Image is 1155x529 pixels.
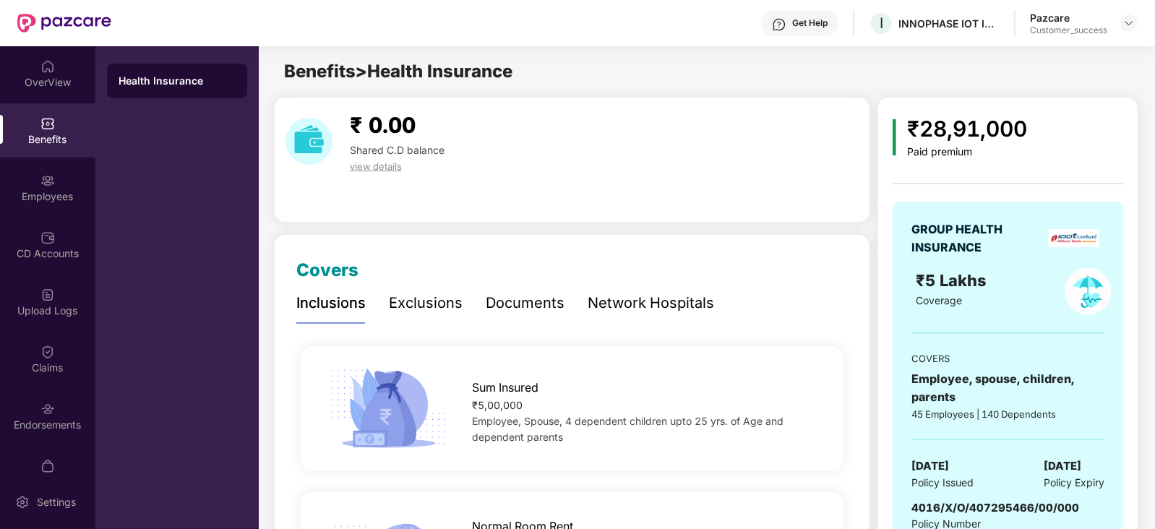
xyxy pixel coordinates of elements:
[473,379,539,397] span: Sum Insured
[792,17,828,29] div: Get Help
[40,116,55,131] img: svg+xml;base64,PHN2ZyBpZD0iQmVuZWZpdHMiIHhtbG5zPSJodHRwOi8vd3d3LnczLm9yZy8yMDAwL3N2ZyIgd2lkdGg9Ij...
[588,292,714,314] div: Network Hospitals
[350,160,402,172] span: view details
[473,415,784,443] span: Employee, Spouse, 4 dependent children upto 25 yrs. of Age and dependent parents
[40,173,55,188] img: svg+xml;base64,PHN2ZyBpZD0iRW1wbG95ZWVzIiB4bWxucz0iaHR0cDovL3d3dy53My5vcmcvMjAwMC9zdmciIHdpZHRoPS...
[1065,268,1112,315] img: policyIcon
[350,144,445,156] span: Shared C.D balance
[40,231,55,245] img: svg+xml;base64,PHN2ZyBpZD0iQ0RfQWNjb3VudHMiIGRhdGEtbmFtZT0iQ0QgQWNjb3VudHMiIHhtbG5zPSJodHRwOi8vd3...
[911,457,949,475] span: [DATE]
[916,271,991,290] span: ₹5 Lakhs
[772,17,786,32] img: svg+xml;base64,PHN2ZyBpZD0iSGVscC0zMngzMiIgeG1sbnM9Imh0dHA6Ly93d3cudzMub3JnLzIwMDAvc3ZnIiB3aWR0aD...
[40,402,55,416] img: svg+xml;base64,PHN2ZyBpZD0iRW5kb3JzZW1lbnRzIiB4bWxucz0iaHR0cDovL3d3dy53My5vcmcvMjAwMC9zdmciIHdpZH...
[911,351,1104,366] div: COVERS
[296,292,366,314] div: Inclusions
[1044,475,1104,491] span: Policy Expiry
[911,220,1038,257] div: GROUP HEALTH INSURANCE
[916,294,962,306] span: Coverage
[40,345,55,359] img: svg+xml;base64,PHN2ZyBpZD0iQ2xhaW0iIHhtbG5zPSJodHRwOi8vd3d3LnczLm9yZy8yMDAwL3N2ZyIgd2lkdGg9IjIwIi...
[486,292,564,314] div: Documents
[284,61,512,82] span: Benefits > Health Insurance
[1048,229,1099,247] img: insurerLogo
[389,292,463,314] div: Exclusions
[898,17,1000,30] div: INNOPHASE IOT INDIA PRIVATE LIMITED
[40,288,55,302] img: svg+xml;base64,PHN2ZyBpZD0iVXBsb2FkX0xvZ3MiIGRhdGEtbmFtZT0iVXBsb2FkIExvZ3MiIHhtbG5zPSJodHRwOi8vd3...
[908,146,1028,158] div: Paid premium
[40,459,55,473] img: svg+xml;base64,PHN2ZyBpZD0iTXlfT3JkZXJzIiBkYXRhLW5hbWU9Ik15IE9yZGVycyIgeG1sbnM9Imh0dHA6Ly93d3cudz...
[911,370,1104,406] div: Employee, spouse, children, parents
[40,59,55,74] img: svg+xml;base64,PHN2ZyBpZD0iSG9tZSIgeG1sbnM9Imh0dHA6Ly93d3cudzMub3JnLzIwMDAvc3ZnIiB3aWR0aD0iMjAiIG...
[908,112,1028,146] div: ₹28,91,000
[1030,11,1107,25] div: Pazcare
[33,495,80,509] div: Settings
[285,118,332,165] img: download
[325,364,452,452] img: icon
[17,14,111,33] img: New Pazcare Logo
[1044,457,1081,475] span: [DATE]
[119,74,236,88] div: Health Insurance
[296,259,358,280] span: Covers
[1123,17,1135,29] img: svg+xml;base64,PHN2ZyBpZD0iRHJvcGRvd24tMzJ4MzIiIHhtbG5zPSJodHRwOi8vd3d3LnczLm9yZy8yMDAwL3N2ZyIgd2...
[880,14,883,32] span: I
[911,501,1079,515] span: 4016/X/O/407295466/00/000
[473,397,820,413] div: ₹5,00,000
[893,119,896,155] img: icon
[1030,25,1107,36] div: Customer_success
[911,475,974,491] span: Policy Issued
[350,112,416,138] span: ₹ 0.00
[15,495,30,509] img: svg+xml;base64,PHN2ZyBpZD0iU2V0dGluZy0yMHgyMCIgeG1sbnM9Imh0dHA6Ly93d3cudzMub3JnLzIwMDAvc3ZnIiB3aW...
[911,407,1104,421] div: 45 Employees | 140 Dependents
